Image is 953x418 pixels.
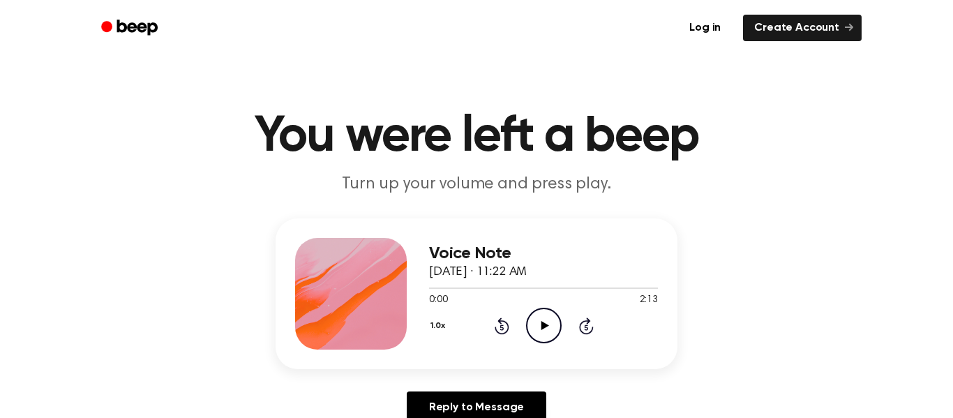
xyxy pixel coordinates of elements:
span: 0:00 [429,293,447,308]
h1: You were left a beep [119,112,834,162]
a: Log in [675,12,735,44]
p: Turn up your volume and press play. [209,173,744,196]
a: Beep [91,15,170,42]
button: 1.0x [429,314,450,338]
a: Create Account [743,15,862,41]
span: 2:13 [640,293,658,308]
span: [DATE] · 11:22 AM [429,266,527,278]
h3: Voice Note [429,244,658,263]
